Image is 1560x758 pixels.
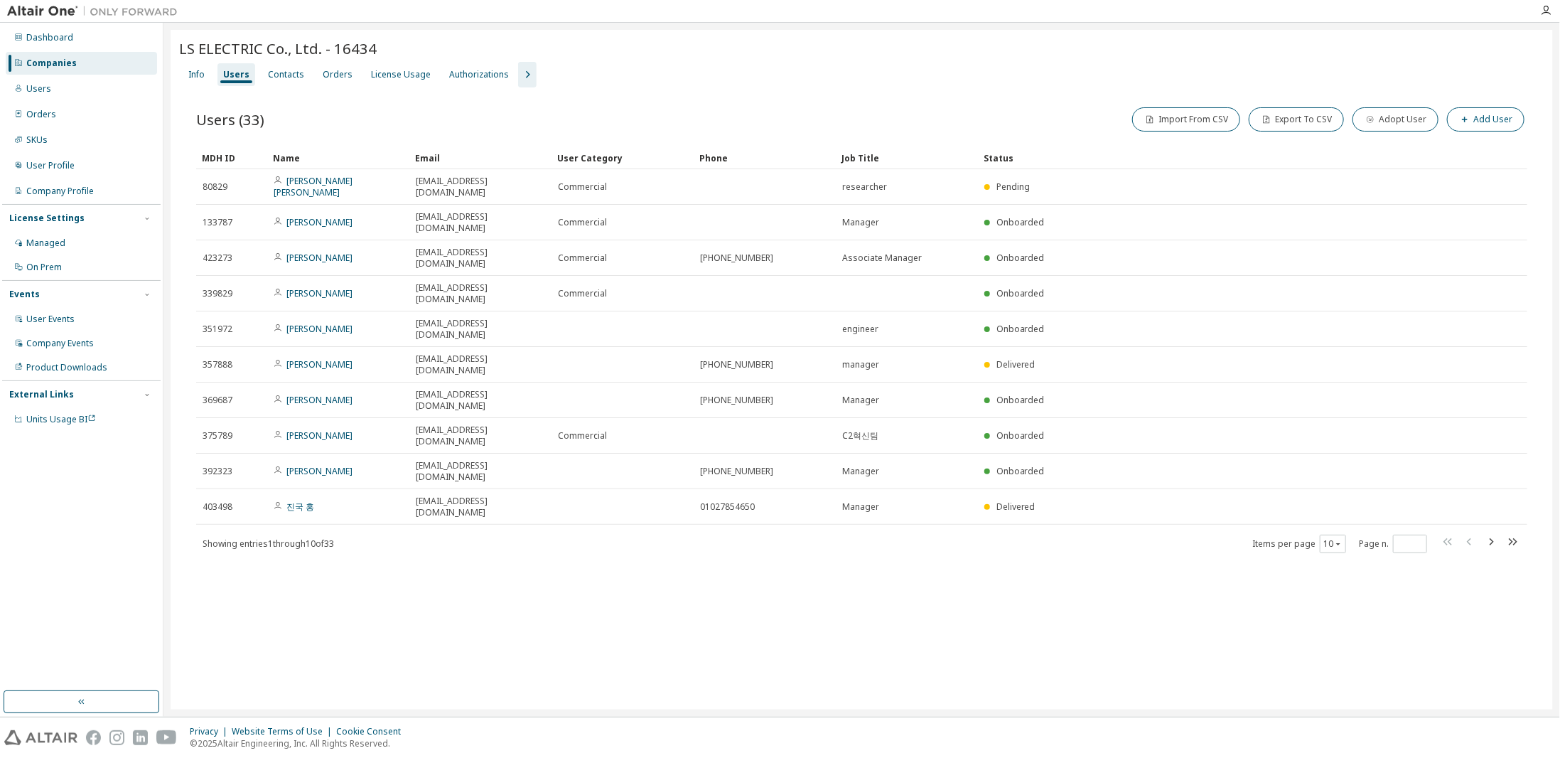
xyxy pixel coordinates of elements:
button: 10 [1323,538,1343,550]
div: Dashboard [26,32,73,43]
span: Users (33) [196,110,264,129]
span: 01027854650 [700,501,755,513]
span: [PHONE_NUMBER] [700,252,773,264]
span: Manager [842,466,879,477]
div: Privacy [190,726,232,737]
span: [EMAIL_ADDRESS][DOMAIN_NAME] [416,176,545,198]
span: [EMAIL_ADDRESS][DOMAIN_NAME] [416,496,545,518]
span: Onboarded [996,394,1045,406]
div: Companies [26,58,77,69]
div: Name [273,146,404,169]
span: [PHONE_NUMBER] [700,466,773,477]
div: Managed [26,237,65,249]
div: Orders [26,109,56,120]
a: [PERSON_NAME] [PERSON_NAME] [274,175,353,198]
div: Contacts [268,69,304,80]
a: [PERSON_NAME] [286,252,353,264]
span: 133787 [203,217,232,228]
div: SKUs [26,134,48,146]
span: Pending [996,181,1030,193]
div: External Links [9,389,74,400]
span: engineer [842,324,878,335]
div: User Profile [26,160,75,171]
span: 339829 [203,288,232,299]
span: Manager [842,501,879,513]
img: youtube.svg [156,730,177,745]
div: Orders [323,69,353,80]
span: 357888 [203,359,232,370]
a: [PERSON_NAME] [286,287,353,299]
div: License Settings [9,213,85,224]
span: Associate Manager [842,252,922,264]
span: Commercial [558,217,607,228]
div: License Usage [371,69,431,80]
span: [EMAIL_ADDRESS][DOMAIN_NAME] [416,460,545,483]
div: Job Title [841,146,972,169]
span: Items per page [1252,535,1346,553]
span: manager [842,359,879,370]
img: altair_logo.svg [4,730,77,745]
span: Page n. [1359,535,1427,553]
span: Commercial [558,430,607,442]
div: MDH ID [202,146,262,169]
span: Delivered [996,501,1035,513]
div: Company Events [26,338,94,349]
span: Onboarded [996,252,1045,264]
a: 진국 홍 [286,501,314,513]
img: Altair One [7,4,185,18]
span: Manager [842,217,879,228]
span: Delivered [996,358,1035,370]
div: Info [188,69,205,80]
div: Product Downloads [26,362,107,373]
span: Units Usage BI [26,413,96,425]
a: [PERSON_NAME] [286,358,353,370]
span: 351972 [203,324,232,335]
div: On Prem [26,262,62,273]
span: [EMAIL_ADDRESS][DOMAIN_NAME] [416,389,545,412]
span: Onboarded [996,429,1045,442]
div: User Category [557,146,688,169]
span: LS ELECTRIC Co., Ltd. - 16434 [179,38,377,58]
div: Email [415,146,546,169]
span: Onboarded [996,216,1045,228]
span: Onboarded [996,287,1045,299]
span: C2혁신팀 [842,430,878,442]
span: 80829 [203,181,227,193]
button: Import From CSV [1132,107,1240,132]
div: Users [223,69,249,80]
span: Showing entries 1 through 10 of 33 [203,538,334,550]
img: linkedin.svg [133,730,148,745]
div: User Events [26,314,75,325]
span: 369687 [203,395,232,406]
span: [EMAIL_ADDRESS][DOMAIN_NAME] [416,247,545,269]
div: Events [9,289,40,300]
span: Onboarded [996,465,1045,477]
a: [PERSON_NAME] [286,429,353,442]
div: Website Terms of Use [232,726,336,737]
a: [PERSON_NAME] [286,465,353,477]
p: © 2025 Altair Engineering, Inc. All Rights Reserved. [190,737,409,749]
button: Export To CSV [1249,107,1344,132]
span: [EMAIL_ADDRESS][DOMAIN_NAME] [416,353,545,376]
div: Company Profile [26,186,94,197]
span: 423273 [203,252,232,264]
span: Commercial [558,181,607,193]
span: [EMAIL_ADDRESS][DOMAIN_NAME] [416,425,545,447]
span: [EMAIL_ADDRESS][DOMAIN_NAME] [416,318,545,341]
span: Commercial [558,252,607,264]
span: Onboarded [996,323,1045,335]
div: Status [984,146,1442,169]
img: instagram.svg [109,730,124,745]
button: Adopt User [1352,107,1438,132]
button: Add User [1447,107,1524,132]
span: [PHONE_NUMBER] [700,395,773,406]
div: Authorizations [449,69,509,80]
span: [EMAIL_ADDRESS][DOMAIN_NAME] [416,282,545,305]
span: 392323 [203,466,232,477]
a: [PERSON_NAME] [286,323,353,335]
span: Commercial [558,288,607,299]
div: Phone [699,146,830,169]
span: 375789 [203,430,232,442]
div: Users [26,83,51,95]
img: facebook.svg [86,730,101,745]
